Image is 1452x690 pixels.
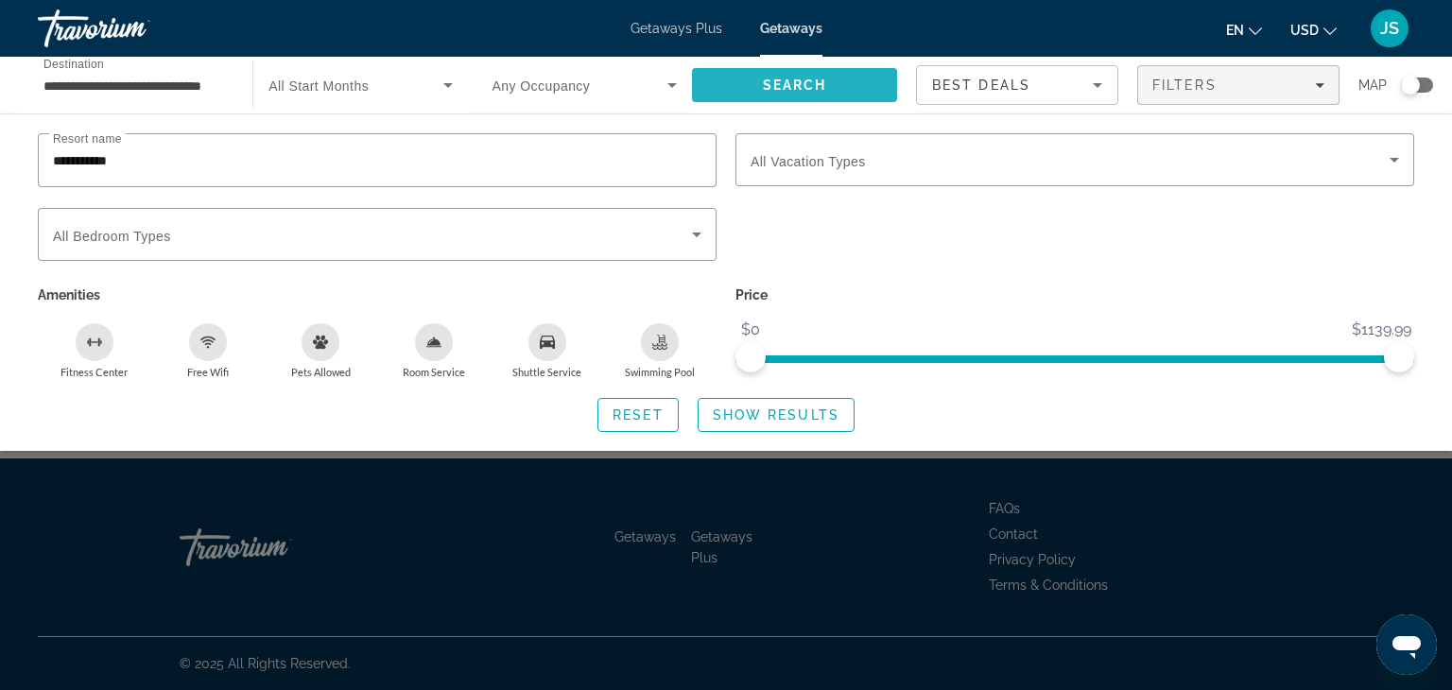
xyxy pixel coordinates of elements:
[760,21,822,36] a: Getaways
[491,322,604,379] button: Shuttle Service
[53,133,122,146] span: Resort name
[932,74,1102,96] mat-select: Sort by
[1349,316,1414,344] span: $1139.99
[613,407,664,423] span: Reset
[38,322,151,379] button: Fitness Center
[1365,9,1414,48] button: User Menu
[1152,78,1217,93] span: Filters
[1290,16,1337,43] button: Change currency
[713,407,839,423] span: Show Results
[698,398,855,432] button: Show Results
[932,78,1030,93] span: Best Deals
[151,322,265,379] button: Free Wifi
[1384,342,1414,372] span: ngx-slider-max
[38,4,227,53] a: Travorium
[493,78,591,94] span: Any Occupancy
[1226,16,1262,43] button: Change language
[738,316,763,344] span: $0
[735,355,1414,359] ngx-slider: ngx-slider
[268,78,369,94] span: All Start Months
[403,366,465,378] span: Room Service
[1137,65,1340,105] button: Filters
[625,366,695,378] span: Swimming Pool
[631,21,722,36] a: Getaways Plus
[187,366,229,378] span: Free Wifi
[603,322,717,379] button: Swimming Pool
[60,366,128,378] span: Fitness Center
[1290,23,1319,38] span: USD
[264,322,377,379] button: Pets Allowed
[1380,19,1399,38] span: JS
[735,282,1414,308] p: Price
[692,68,897,102] button: Search
[1226,23,1244,38] span: en
[53,229,171,244] span: All Bedroom Types
[1376,614,1437,675] iframe: Button to launch messaging window
[763,78,827,93] span: Search
[512,366,581,378] span: Shuttle Service
[291,366,351,378] span: Pets Allowed
[1358,72,1387,98] span: Map
[735,342,766,372] span: ngx-slider
[38,282,717,308] p: Amenities
[597,398,679,432] button: Reset
[377,322,491,379] button: Room Service
[751,154,866,169] span: All Vacation Types
[43,58,104,70] span: Destination
[43,75,228,97] input: Select destination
